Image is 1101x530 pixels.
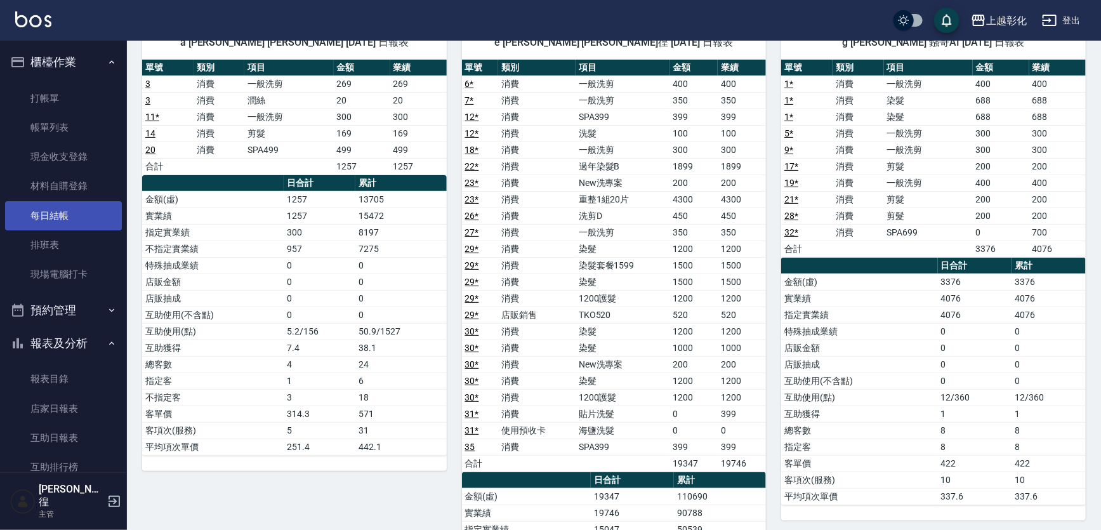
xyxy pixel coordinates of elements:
td: 8197 [355,224,446,241]
td: 金額(虛) [142,191,284,208]
td: 399 [718,406,766,422]
td: 19746 [718,455,766,472]
td: 指定實業績 [781,307,937,323]
td: 350 [670,92,718,109]
td: 消費 [194,125,245,142]
button: 櫃檯作業 [5,46,122,79]
th: 業績 [390,60,447,76]
button: 登出 [1037,9,1086,32]
td: 總客數 [142,356,284,373]
td: 染髮 [884,92,973,109]
a: 排班表 [5,230,122,260]
td: 一般洗剪 [244,109,333,125]
table: a dense table [781,60,1086,258]
td: 169 [334,125,390,142]
th: 項目 [576,60,670,76]
td: 300 [973,142,1029,158]
td: 1257 [334,158,390,175]
td: 過年染髮B [576,158,670,175]
td: 1200護髮 [576,290,670,307]
button: 預約管理 [5,294,122,327]
td: 消費 [498,406,576,422]
td: 指定實業績 [142,224,284,241]
td: 店販抽成 [142,290,284,307]
td: 剪髮 [884,158,973,175]
td: 染髮 [576,340,670,356]
p: 主管 [39,508,103,520]
a: 3 [145,95,150,105]
table: a dense table [462,60,767,472]
td: 消費 [498,125,576,142]
button: 上越彰化 [966,8,1032,34]
td: 450 [670,208,718,224]
td: SPA499 [244,142,333,158]
td: New洗專案 [576,356,670,373]
th: 金額 [670,60,718,76]
td: 4076 [1012,307,1086,323]
td: 合計 [142,158,194,175]
td: 0 [938,373,1012,389]
th: 累計 [1012,258,1086,274]
td: 潤絲 [244,92,333,109]
td: 1257 [390,158,447,175]
td: 消費 [498,191,576,208]
td: 1500 [670,257,718,274]
td: 總客數 [781,422,937,439]
td: 消費 [498,439,576,455]
a: 現場電腦打卡 [5,260,122,289]
td: 1200護髮 [576,389,670,406]
td: 染髮套餐1599 [576,257,670,274]
img: Person [10,489,36,514]
td: 20 [390,92,447,109]
td: 店販抽成 [781,356,937,373]
td: 消費 [498,290,576,307]
td: 0 [938,356,1012,373]
td: 互助獲得 [142,340,284,356]
td: 0 [355,307,446,323]
td: 400 [973,76,1029,92]
td: New洗專案 [576,175,670,191]
td: 4300 [718,191,766,208]
button: 報表及分析 [5,327,122,360]
td: 1200 [718,290,766,307]
td: 200 [1029,208,1086,224]
td: 特殊抽成業績 [781,323,937,340]
td: 688 [1029,92,1086,109]
td: 0 [1012,356,1086,373]
td: 1500 [718,257,766,274]
td: 合計 [462,455,499,472]
td: 0 [284,290,355,307]
td: 31 [355,422,446,439]
td: 消費 [498,224,576,241]
td: 1200 [718,241,766,257]
td: 1 [938,406,1012,422]
td: 消費 [498,142,576,158]
td: 8 [938,422,1012,439]
td: 1200 [718,323,766,340]
td: 消費 [194,76,245,92]
img: Logo [15,11,51,27]
td: 50.9/1527 [355,323,446,340]
span: e [PERSON_NAME] [PERSON_NAME]徨 [DATE] 日報表 [477,36,751,49]
td: 4076 [938,307,1012,323]
td: 200 [1029,191,1086,208]
div: 上越彰化 [986,13,1027,29]
td: 一般洗剪 [884,175,973,191]
td: 0 [284,257,355,274]
th: 項目 [884,60,973,76]
a: 店家日報表 [5,394,122,423]
td: 消費 [833,158,884,175]
td: 客項次(服務) [781,472,937,488]
td: 消費 [194,109,245,125]
h5: [PERSON_NAME]徨 [39,483,103,508]
td: 400 [1029,175,1086,191]
td: 消費 [833,92,884,109]
td: 1500 [718,274,766,290]
td: 350 [718,92,766,109]
td: 0 [284,274,355,290]
td: 8 [938,439,1012,455]
td: 422 [1012,455,1086,472]
td: 1 [1012,406,1086,422]
table: a dense table [142,60,447,175]
td: 消費 [833,76,884,92]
